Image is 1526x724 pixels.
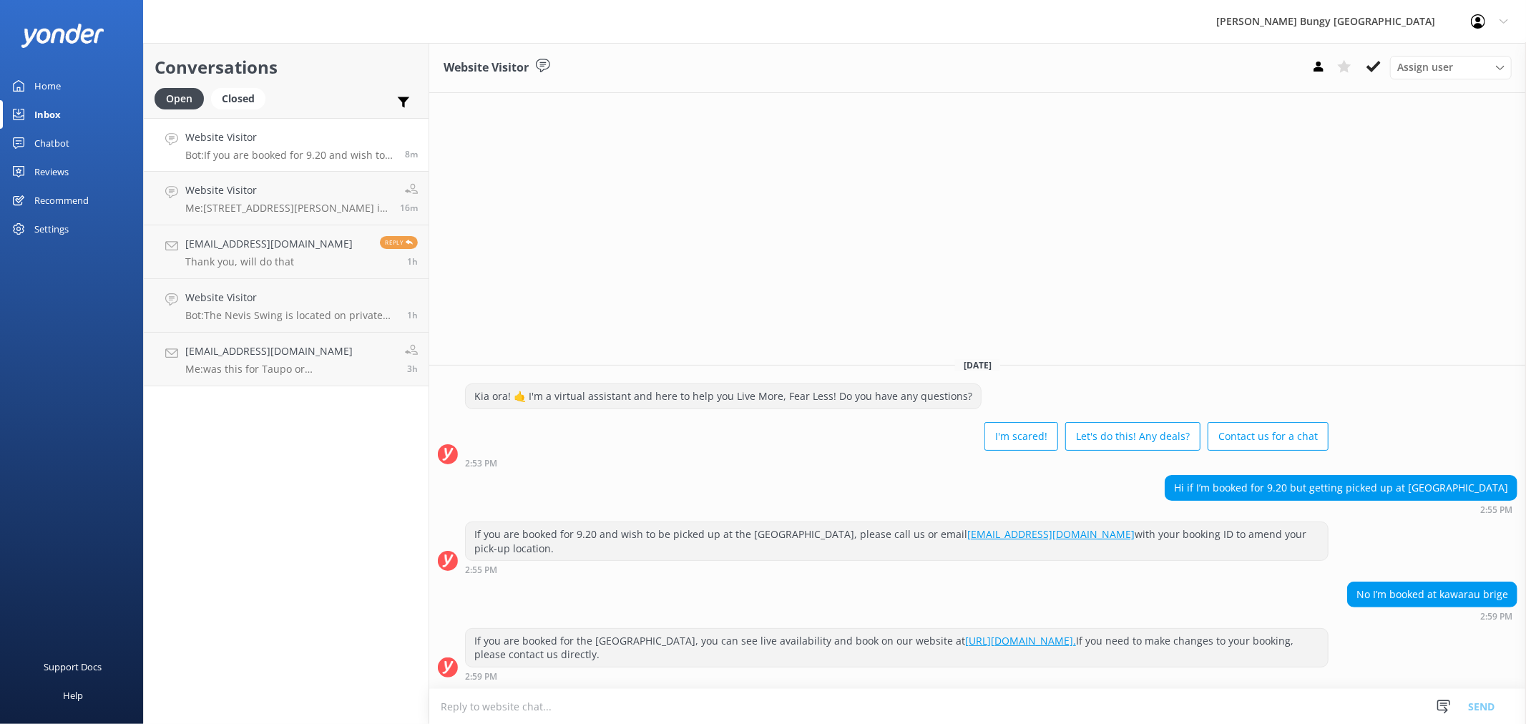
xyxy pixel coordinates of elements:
[144,172,429,225] a: Website VisitorMe:[STREET_ADDRESS][PERSON_NAME] is the address of the auckland bungy16m
[444,59,529,77] h3: Website Visitor
[1347,611,1517,621] div: 02:59pm 11-Aug-2025 (UTC +12:00) Pacific/Auckland
[34,157,69,186] div: Reviews
[1390,56,1512,79] div: Assign User
[185,149,394,162] p: Bot: If you are booked for 9.20 and wish to be picked up at the [GEOGRAPHIC_DATA], please call us...
[185,343,394,359] h4: [EMAIL_ADDRESS][DOMAIN_NAME]
[185,309,396,322] p: Bot: The Nevis Swing is located on private property, so the address isn't advertised. The only wa...
[185,129,394,145] h4: Website Visitor
[34,215,69,243] div: Settings
[155,90,211,106] a: Open
[466,384,981,409] div: Kia ora! 🤙 I'm a virtual assistant and here to help you Live More, Fear Less! Do you have any que...
[1208,422,1329,451] button: Contact us for a chat
[155,88,204,109] div: Open
[34,186,89,215] div: Recommend
[185,255,353,268] p: Thank you, will do that
[144,279,429,333] a: Website VisitorBot:The Nevis Swing is located on private property, so the address isn't advertise...
[185,182,389,198] h4: Website Visitor
[465,672,497,681] strong: 2:59 PM
[144,118,429,172] a: Website VisitorBot:If you are booked for 9.20 and wish to be picked up at the [GEOGRAPHIC_DATA], ...
[1480,612,1512,621] strong: 2:59 PM
[465,564,1329,574] div: 02:55pm 11-Aug-2025 (UTC +12:00) Pacific/Auckland
[21,24,104,47] img: yonder-white-logo.png
[465,458,1329,468] div: 02:53pm 11-Aug-2025 (UTC +12:00) Pacific/Auckland
[1348,582,1517,607] div: No I’m booked at kawarau brige
[380,236,418,249] span: Reply
[144,333,429,386] a: [EMAIL_ADDRESS][DOMAIN_NAME]Me:was this for Taupo or [GEOGRAPHIC_DATA]?3h
[407,255,418,268] span: 01:58pm 11-Aug-2025 (UTC +12:00) Pacific/Auckland
[211,88,265,109] div: Closed
[1165,476,1517,500] div: Hi if I’m booked for 9.20 but getting picked up at [GEOGRAPHIC_DATA]
[465,459,497,468] strong: 2:53 PM
[144,225,429,279] a: [EMAIL_ADDRESS][DOMAIN_NAME]Thank you, will do thatReply1h
[185,236,353,252] h4: [EMAIL_ADDRESS][DOMAIN_NAME]
[185,202,389,215] p: Me: [STREET_ADDRESS][PERSON_NAME] is the address of the auckland bungy
[965,634,1076,647] a: [URL][DOMAIN_NAME].
[63,681,83,710] div: Help
[211,90,273,106] a: Closed
[466,629,1328,667] div: If you are booked for the [GEOGRAPHIC_DATA], you can see live availability and book on our websit...
[407,363,418,375] span: 11:05am 11-Aug-2025 (UTC +12:00) Pacific/Auckland
[155,54,418,81] h2: Conversations
[984,422,1058,451] button: I'm scared!
[1065,422,1200,451] button: Let's do this! Any deals?
[185,290,396,305] h4: Website Visitor
[1397,59,1453,75] span: Assign user
[34,129,69,157] div: Chatbot
[405,148,418,160] span: 02:55pm 11-Aug-2025 (UTC +12:00) Pacific/Auckland
[955,359,1000,371] span: [DATE]
[466,522,1328,560] div: If you are booked for 9.20 and wish to be picked up at the [GEOGRAPHIC_DATA], please call us or e...
[465,566,497,574] strong: 2:55 PM
[34,100,61,129] div: Inbox
[34,72,61,100] div: Home
[465,671,1329,681] div: 02:59pm 11-Aug-2025 (UTC +12:00) Pacific/Auckland
[185,363,394,376] p: Me: was this for Taupo or [GEOGRAPHIC_DATA]?
[967,527,1135,541] a: [EMAIL_ADDRESS][DOMAIN_NAME]
[44,652,102,681] div: Support Docs
[407,309,418,321] span: 01:55pm 11-Aug-2025 (UTC +12:00) Pacific/Auckland
[1165,504,1517,514] div: 02:55pm 11-Aug-2025 (UTC +12:00) Pacific/Auckland
[400,202,418,214] span: 02:47pm 11-Aug-2025 (UTC +12:00) Pacific/Auckland
[1480,506,1512,514] strong: 2:55 PM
